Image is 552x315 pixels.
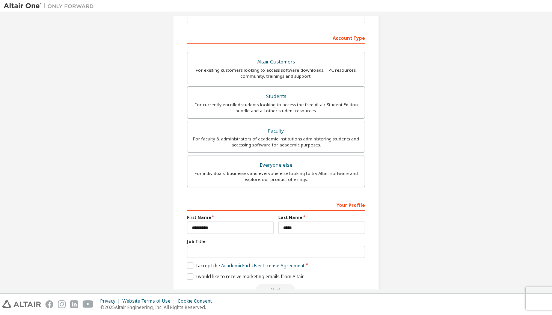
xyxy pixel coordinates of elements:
[83,300,94,308] img: youtube.svg
[100,304,216,310] p: © 2025 Altair Engineering, Inc. All Rights Reserved.
[187,32,365,44] div: Account Type
[278,214,365,220] label: Last Name
[187,199,365,211] div: Your Profile
[192,57,360,67] div: Altair Customers
[192,67,360,79] div: For existing customers looking to access software downloads, HPC resources, community, trainings ...
[192,91,360,102] div: Students
[178,298,216,304] div: Cookie Consent
[187,284,365,295] div: Read and acccept EULA to continue
[187,273,304,280] label: I would like to receive marketing emails from Altair
[58,300,66,308] img: instagram.svg
[187,262,305,269] label: I accept the
[192,126,360,136] div: Faculty
[187,214,274,220] label: First Name
[192,160,360,170] div: Everyone else
[2,300,41,308] img: altair_logo.svg
[192,136,360,148] div: For faculty & administrators of academic institutions administering students and accessing softwa...
[122,298,178,304] div: Website Terms of Use
[221,262,305,269] a: Academic End-User License Agreement
[187,238,365,244] label: Job Title
[4,2,98,10] img: Altair One
[100,298,122,304] div: Privacy
[192,102,360,114] div: For currently enrolled students looking to access the free Altair Student Edition bundle and all ...
[45,300,53,308] img: facebook.svg
[70,300,78,308] img: linkedin.svg
[192,170,360,182] div: For individuals, businesses and everyone else looking to try Altair software and explore our prod...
